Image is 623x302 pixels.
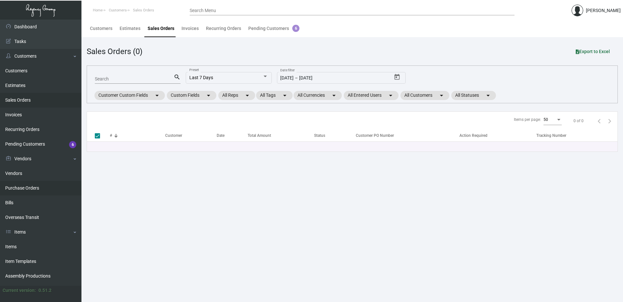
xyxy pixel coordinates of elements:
[3,287,36,294] div: Current version:
[604,116,615,126] button: Next page
[314,133,353,138] div: Status
[148,25,174,32] div: Sales Orders
[594,116,604,126] button: Previous page
[109,8,127,12] span: Customers
[248,133,271,138] div: Total Amount
[586,7,621,14] div: [PERSON_NAME]
[165,133,217,138] div: Customer
[120,25,140,32] div: Estimates
[536,133,617,138] div: Tracking Number
[356,133,459,138] div: Customer PO Number
[281,92,289,99] mat-icon: arrow_drop_down
[536,133,566,138] div: Tracking Number
[451,91,496,100] mat-chip: All Statuses
[344,91,398,100] mat-chip: All Entered Users
[256,91,293,100] mat-chip: All Tags
[165,133,182,138] div: Customer
[484,92,492,99] mat-icon: arrow_drop_down
[133,8,154,12] span: Sales Orders
[572,5,583,16] img: admin@bootstrapmaster.com
[543,118,562,122] mat-select: Items per page:
[243,92,251,99] mat-icon: arrow_drop_down
[314,133,325,138] div: Status
[576,49,610,54] span: Export to Excel
[110,133,112,138] div: #
[294,91,342,100] mat-chip: All Currencies
[93,8,103,12] span: Home
[248,25,299,32] div: Pending Customers
[387,92,395,99] mat-icon: arrow_drop_down
[543,117,548,122] span: 50
[392,72,402,82] button: Open calendar
[400,91,449,100] mat-chip: All Customers
[87,46,142,57] div: Sales Orders (0)
[438,92,445,99] mat-icon: arrow_drop_down
[205,92,212,99] mat-icon: arrow_drop_down
[167,91,216,100] mat-chip: Custom Fields
[189,75,213,80] span: Last 7 Days
[295,76,298,81] span: –
[573,118,584,124] div: 0 of 0
[110,133,165,138] div: #
[571,46,615,57] button: Export to Excel
[356,133,394,138] div: Customer PO Number
[153,92,161,99] mat-icon: arrow_drop_down
[330,92,338,99] mat-icon: arrow_drop_down
[206,25,241,32] div: Recurring Orders
[459,133,536,138] div: Action Required
[280,76,294,81] input: Start date
[459,133,487,138] div: Action Required
[174,73,181,81] mat-icon: search
[90,25,112,32] div: Customers
[217,133,225,138] div: Date
[299,76,354,81] input: End date
[38,287,51,294] div: 0.51.2
[94,91,165,100] mat-chip: Customer Custom Fields
[217,133,248,138] div: Date
[248,133,314,138] div: Total Amount
[514,117,541,122] div: Items per page:
[181,25,199,32] div: Invoices
[218,91,255,100] mat-chip: All Reps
